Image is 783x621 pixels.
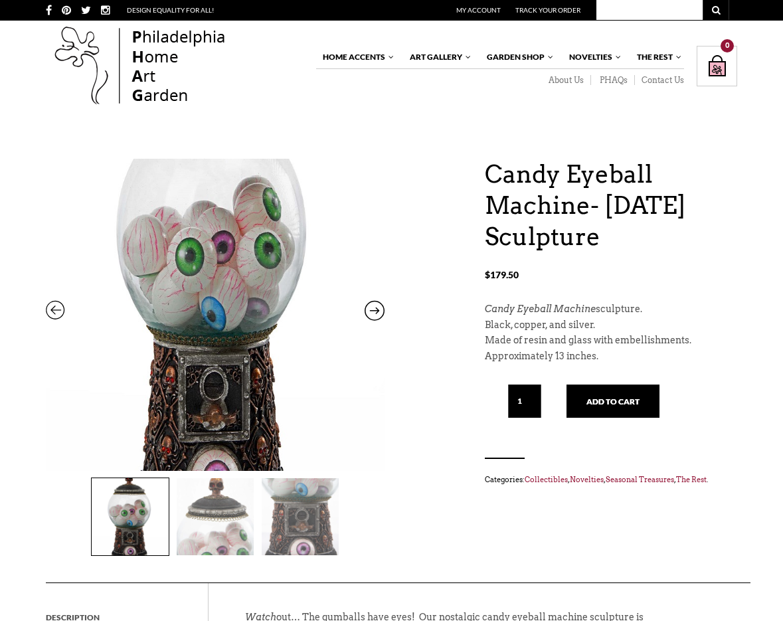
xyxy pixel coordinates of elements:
[403,46,472,68] a: Art Gallery
[480,46,555,68] a: Garden Shop
[515,6,580,14] a: Track Your Order
[591,75,635,86] a: PHAQs
[485,304,596,314] em: Candy Eyeball Machine
[525,475,568,484] a: Collectibles
[721,39,734,52] div: 0
[485,333,737,349] p: Made of resin and glass with embellishments.
[570,475,604,484] a: Novelties
[485,269,490,280] span: $
[540,75,591,86] a: About Us
[485,159,737,252] h1: Candy Eyeball Machine- [DATE] Sculpture
[316,46,395,68] a: Home Accents
[566,385,659,418] button: Add to cart
[485,349,737,365] p: Approximately 13 inches.
[485,472,737,487] span: Categories: , , , .
[485,269,519,280] bdi: 179.50
[635,75,684,86] a: Contact Us
[606,475,674,484] a: Seasonal Treasures
[456,6,501,14] a: My Account
[630,46,683,68] a: The Rest
[485,302,737,317] p: sculpture.
[563,46,622,68] a: Novelties
[676,475,707,484] a: The Rest
[508,385,541,418] input: Qty
[485,317,737,333] p: Black, copper, and silver.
